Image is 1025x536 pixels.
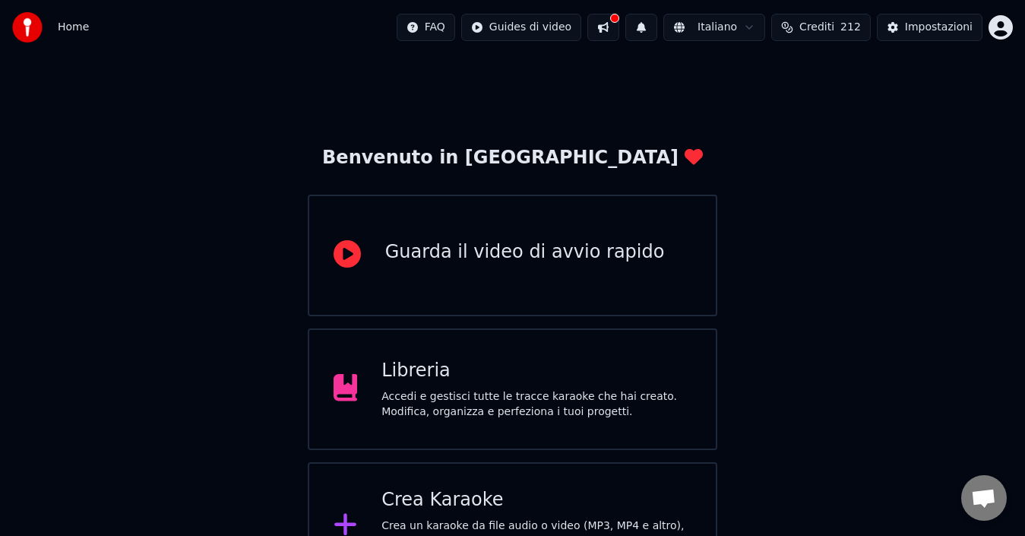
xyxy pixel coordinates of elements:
[397,14,455,41] button: FAQ
[840,20,861,35] span: 212
[58,20,89,35] nav: breadcrumb
[771,14,871,41] button: Crediti212
[461,14,581,41] button: Guides di video
[381,488,691,512] div: Crea Karaoke
[322,146,703,170] div: Benvenuto in [GEOGRAPHIC_DATA]
[905,20,973,35] div: Impostazioni
[12,12,43,43] img: youka
[877,14,982,41] button: Impostazioni
[58,20,89,35] span: Home
[961,475,1007,521] div: Aprire la chat
[381,389,691,420] div: Accedi e gestisci tutte le tracce karaoke che hai creato. Modifica, organizza e perfeziona i tuoi...
[381,359,691,383] div: Libreria
[799,20,834,35] span: Crediti
[385,240,665,265] div: Guarda il video di avvio rapido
